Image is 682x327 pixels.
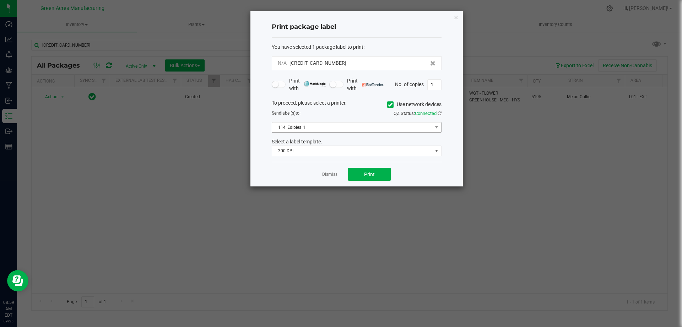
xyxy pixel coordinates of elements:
span: 114_Edibles_1 [272,122,432,132]
span: N/A [278,60,287,66]
span: Connected [415,111,437,116]
span: No. of copies [395,81,424,87]
label: Use network devices [387,101,442,108]
div: : [272,43,442,51]
img: bartender.png [362,83,384,86]
button: Print [348,168,391,181]
span: label(s) [281,111,296,116]
div: To proceed, please select a printer. [266,99,447,110]
span: 300 DPI [272,146,432,156]
iframe: Resource center [7,270,28,291]
img: mark_magic_cybra.png [304,81,326,86]
span: Print with [347,77,384,92]
a: Dismiss [322,172,337,178]
span: QZ Status: [394,111,442,116]
span: Print with [289,77,326,92]
span: Print [364,172,375,177]
div: Select a label template. [266,138,447,146]
h4: Print package label [272,22,442,32]
span: Send to: [272,111,301,116]
span: You have selected 1 package label to print [272,44,363,50]
span: [CREDIT_CARD_NUMBER] [289,60,346,66]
